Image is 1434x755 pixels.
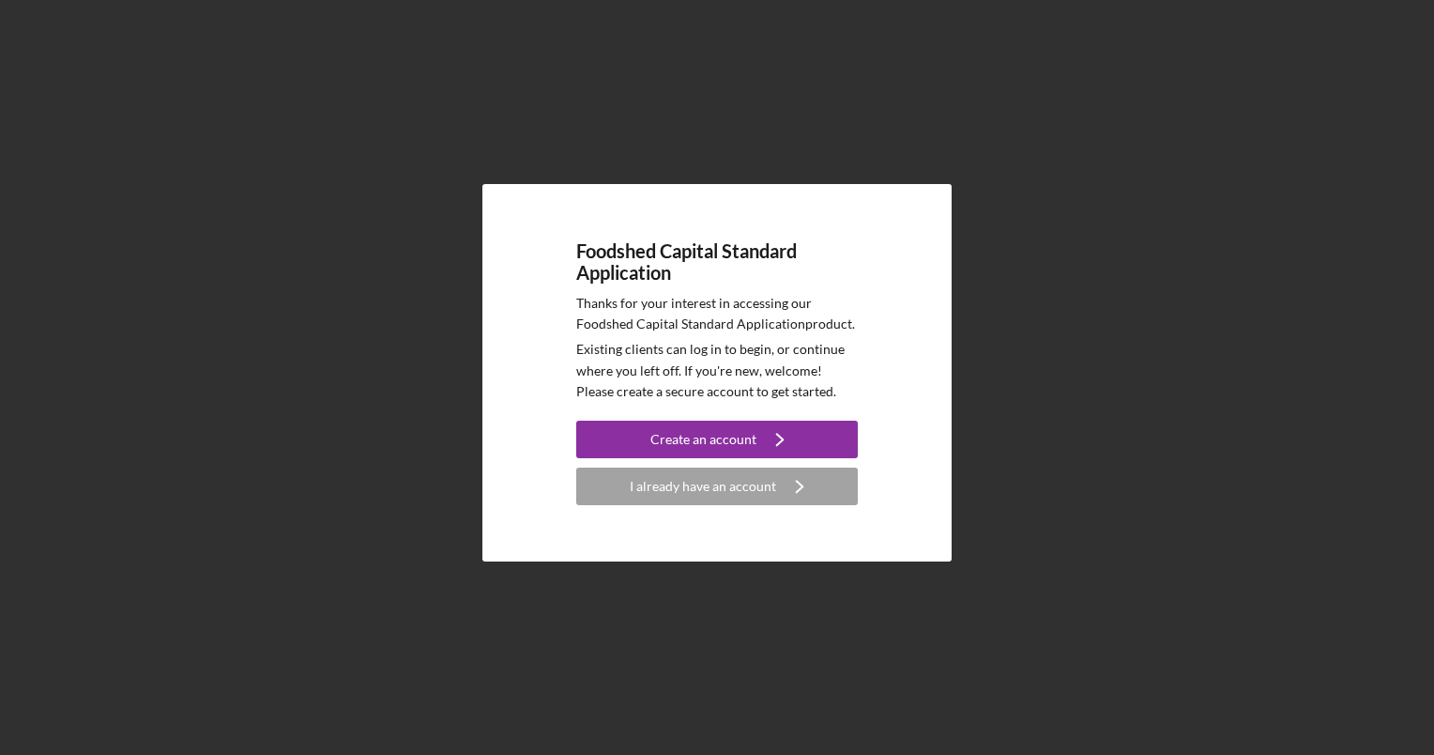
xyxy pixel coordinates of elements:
div: I already have an account [630,468,776,505]
p: Thanks for your interest in accessing our Foodshed Capital Standard Application product. [576,293,858,335]
p: Existing clients can log in to begin, or continue where you left off. If you're new, welcome! Ple... [576,339,858,402]
button: Create an account [576,421,858,458]
div: Create an account [650,421,756,458]
button: I already have an account [576,468,858,505]
a: Create an account [576,421,858,463]
h4: Foodshed Capital Standard Application [576,240,858,284]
